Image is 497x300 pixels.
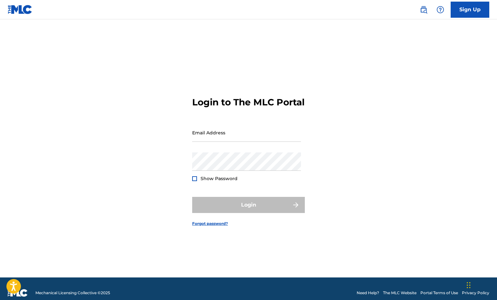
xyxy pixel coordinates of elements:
img: help [436,6,444,14]
a: Forgot password? [192,221,228,227]
img: logo [8,289,28,297]
span: Show Password [201,176,238,181]
a: Need Help? [357,290,379,296]
a: Public Search [417,3,430,16]
div: Help [434,3,447,16]
a: Sign Up [451,2,489,18]
img: search [420,6,427,14]
span: Mechanical Licensing Collective © 2025 [35,290,110,296]
a: The MLC Website [383,290,417,296]
div: Drag [467,276,471,295]
img: MLC Logo [8,5,33,14]
iframe: Chat Widget [465,269,497,300]
h3: Login to The MLC Portal [192,97,305,108]
a: Portal Terms of Use [420,290,458,296]
a: Privacy Policy [462,290,489,296]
